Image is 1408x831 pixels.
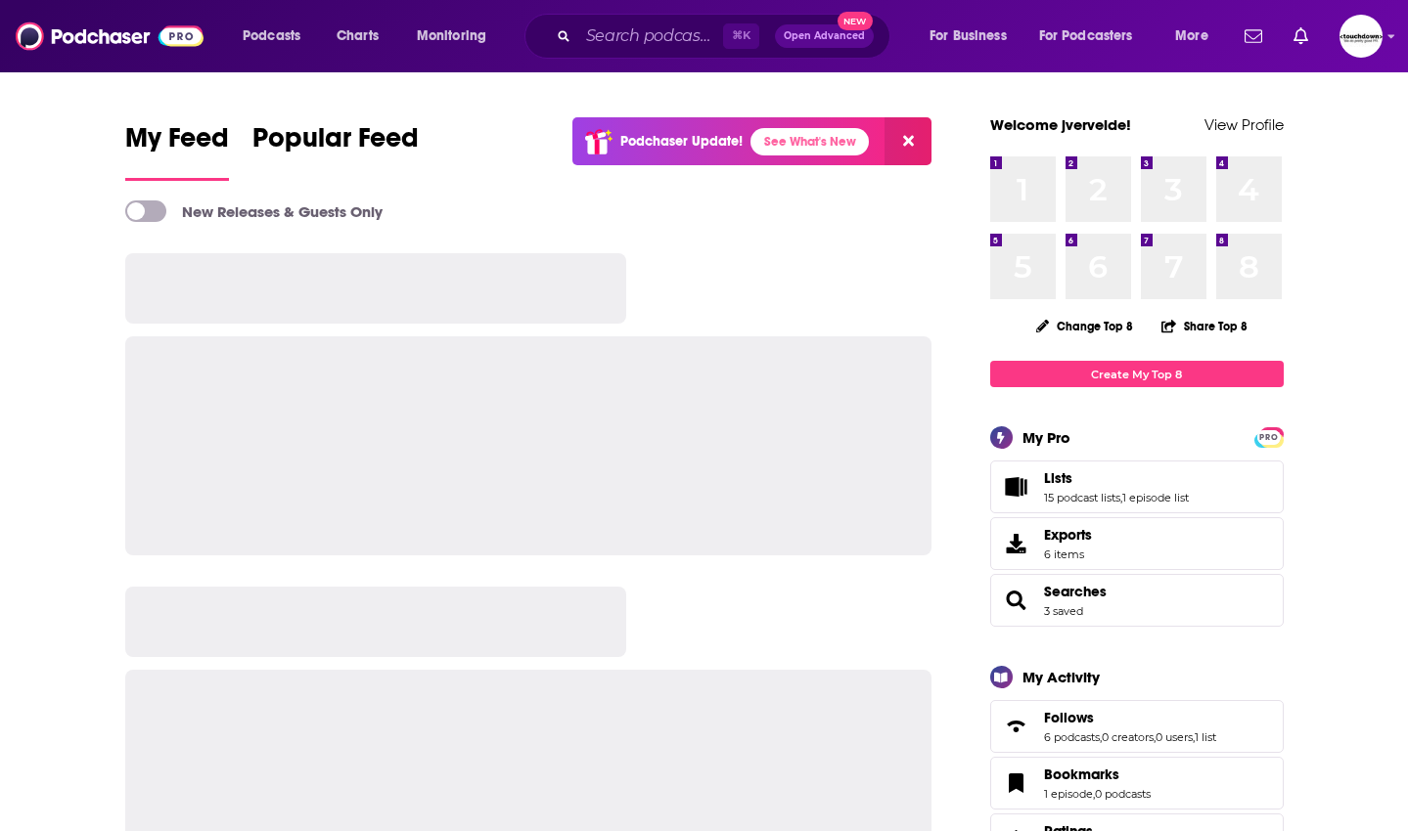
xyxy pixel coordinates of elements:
a: 1 episode [1044,787,1093,801]
span: , [1120,491,1122,504]
button: Show profile menu [1340,15,1383,58]
span: ⌘ K [723,23,759,49]
span: , [1093,787,1095,801]
a: Welcome jvervelde! [990,115,1131,134]
a: PRO [1257,429,1281,444]
a: Create My Top 8 [990,361,1284,387]
a: 1 list [1195,730,1216,744]
span: Lists [990,460,1284,513]
span: , [1154,730,1156,744]
a: Bookmarks [1044,765,1151,783]
span: , [1193,730,1195,744]
a: 0 users [1156,730,1193,744]
a: Exports [990,517,1284,570]
span: Popular Feed [252,121,419,166]
span: Exports [997,530,1036,557]
button: Open AdvancedNew [775,24,874,48]
a: 15 podcast lists [1044,491,1120,504]
span: Follows [1044,709,1094,726]
span: Searches [990,574,1284,627]
a: 1 episode list [1122,491,1189,504]
a: My Feed [125,121,229,181]
a: Lists [997,473,1036,501]
span: For Podcasters [1039,22,1133,50]
a: Popular Feed [252,121,419,181]
button: open menu [1161,21,1233,52]
span: Exports [1044,526,1092,544]
a: 0 creators [1102,730,1154,744]
span: , [1100,730,1102,744]
span: My Feed [125,121,229,166]
a: 3 saved [1044,604,1083,618]
span: PRO [1257,430,1281,445]
a: 0 podcasts [1095,787,1151,801]
span: Bookmarks [1044,765,1119,783]
button: open menu [229,21,326,52]
a: View Profile [1204,115,1284,134]
a: New Releases & Guests Only [125,200,383,222]
div: Search podcasts, credits, & more... [543,14,909,59]
a: Show notifications dropdown [1286,20,1316,53]
span: 6 items [1044,547,1092,561]
a: Lists [1044,469,1189,487]
span: Logged in as jvervelde [1340,15,1383,58]
div: My Pro [1022,428,1070,447]
span: Charts [337,22,379,50]
button: Share Top 8 [1160,307,1249,345]
button: Change Top 8 [1024,314,1146,338]
button: open menu [1026,21,1161,52]
img: User Profile [1340,15,1383,58]
span: Follows [990,700,1284,753]
a: 6 podcasts [1044,730,1100,744]
a: Follows [1044,709,1216,726]
a: Follows [997,713,1036,740]
span: More [1175,22,1208,50]
p: Podchaser Update! [620,133,743,150]
span: Lists [1044,469,1072,487]
span: Bookmarks [990,757,1284,809]
button: open menu [916,21,1031,52]
span: New [838,12,873,30]
span: Open Advanced [784,31,865,41]
span: Podcasts [243,22,300,50]
a: Searches [997,587,1036,614]
a: Searches [1044,583,1107,600]
input: Search podcasts, credits, & more... [578,21,723,52]
a: Bookmarks [997,769,1036,797]
div: My Activity [1022,668,1100,686]
span: For Business [930,22,1007,50]
img: Podchaser - Follow, Share and Rate Podcasts [16,18,204,55]
button: open menu [403,21,512,52]
a: Show notifications dropdown [1237,20,1270,53]
a: See What's New [750,128,869,155]
a: Charts [324,21,390,52]
span: Monitoring [417,22,486,50]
